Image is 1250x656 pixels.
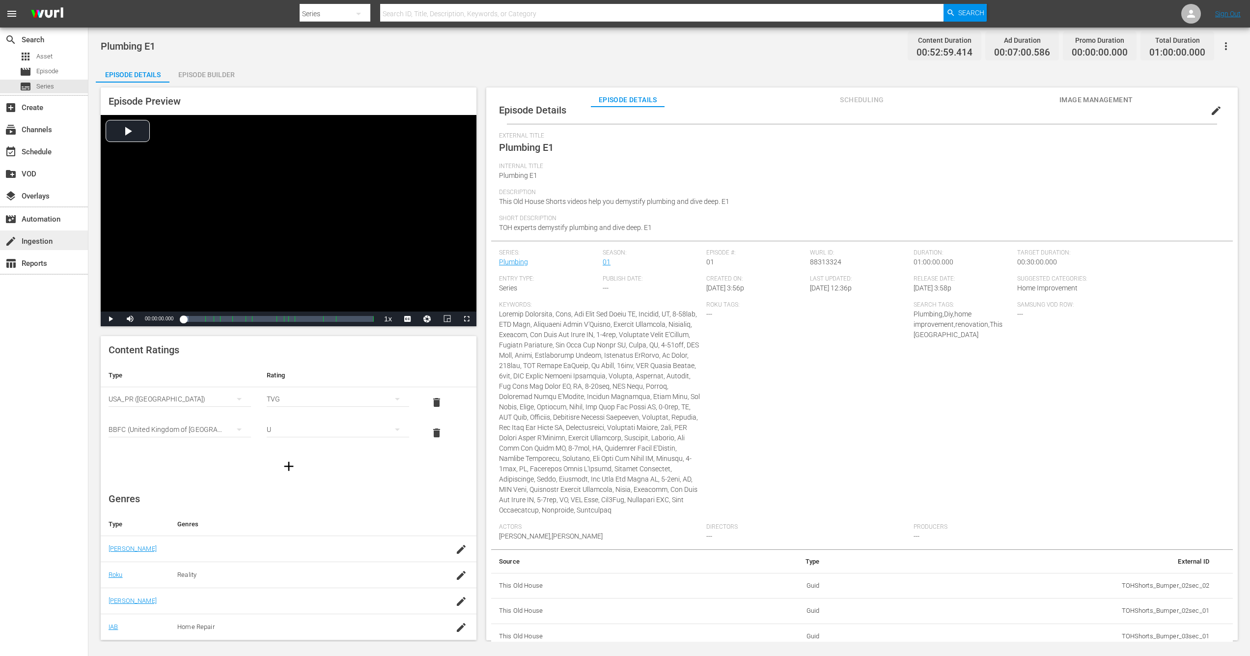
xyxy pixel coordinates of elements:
th: Type [101,513,169,536]
button: Playback Rate [378,312,398,326]
span: --- [603,284,609,292]
td: Guid [715,624,827,649]
span: [PERSON_NAME],[PERSON_NAME] [499,532,603,540]
span: Episode [36,66,58,76]
span: Channels [5,124,17,136]
table: simple table [491,550,1233,650]
span: Create [5,102,17,114]
th: Type [101,364,259,387]
span: Producers [914,523,1116,531]
div: U [267,416,409,443]
span: Wurl ID: [810,249,909,257]
span: Schedule [5,146,17,158]
th: Type [715,550,827,573]
span: Season: [603,249,701,257]
span: Release Date: [914,275,1012,283]
span: Episode Preview [109,95,181,107]
span: --- [706,532,712,540]
span: External Title [499,132,1220,140]
th: This Old House [491,573,715,599]
td: Guid [715,573,827,599]
span: Series [36,82,54,91]
span: Asset [36,52,53,61]
button: edit [1204,99,1228,122]
div: Episode Details [96,63,169,86]
button: Episode Builder [169,63,243,83]
span: Genres [109,493,140,505]
span: Last Updated: [810,275,909,283]
span: 88313324 [810,258,841,266]
span: Series [499,284,517,292]
div: Video Player [101,115,476,326]
th: This Old House [491,624,715,649]
span: Plumbing E1 [499,142,554,153]
span: 00:00:00.000 [145,316,173,321]
td: TOHShorts_Bumper_03sec_01 [827,624,1217,649]
button: Play [101,312,120,326]
span: Duration: [914,249,1012,257]
span: Short Description [499,215,1220,223]
span: This Old House Shorts videos help you demystify plumbing and dive deep. E1 [499,198,729,205]
th: Source [491,550,715,573]
div: USA_PR ([GEOGRAPHIC_DATA]) [109,385,251,413]
button: Jump To Time [417,312,437,326]
span: Plumbing E1 [101,40,155,52]
a: Sign Out [1215,10,1241,18]
span: Plumbing E1 [499,171,537,179]
span: [DATE] 12:36p [810,284,852,292]
a: [PERSON_NAME] [109,597,157,604]
span: menu [6,8,18,20]
span: Suggested Categories: [1017,275,1220,283]
span: 01:00:00.000 [1149,47,1205,58]
span: Roku Tags: [706,301,909,309]
td: TOHShorts_Bumper_02sec_01 [827,599,1217,624]
button: delete [425,391,448,414]
span: Keywords: [499,301,701,309]
a: Roku [109,571,123,578]
a: 01 [603,258,611,266]
th: Rating [259,364,417,387]
span: Created On: [706,275,805,283]
div: Progress Bar [183,316,373,322]
span: Asset [20,51,31,62]
span: Ingestion [5,235,17,247]
span: Episode #: [706,249,805,257]
span: Target Duration: [1017,249,1220,257]
span: Publish Date: [603,275,701,283]
th: External ID [827,550,1217,573]
button: Search [944,4,987,22]
span: 00:30:00.000 [1017,258,1057,266]
span: Episode Details [591,94,665,106]
span: Plumbing,Diy,home improvement,renovation,This [GEOGRAPHIC_DATA] [914,310,1002,339]
div: Total Duration [1149,33,1205,47]
span: delete [431,397,443,408]
span: Episode [20,66,31,78]
span: --- [706,310,712,318]
span: Overlays [5,190,17,202]
div: TVG [267,385,409,413]
button: Episode Details [96,63,169,83]
span: Reports [5,257,17,269]
span: Home Improvement [1017,284,1078,292]
span: --- [914,532,919,540]
span: Search [5,34,17,46]
button: Picture-in-Picture [437,312,457,326]
div: BBFC (United Kingdom of [GEOGRAPHIC_DATA] and [GEOGRAPHIC_DATA]) [109,416,251,443]
span: Directors [706,523,909,531]
span: [DATE] 3:58p [914,284,951,292]
button: Captions [398,312,417,326]
div: Promo Duration [1072,33,1128,47]
div: Content Duration [917,33,972,47]
span: [DATE] 3:56p [706,284,744,292]
span: Automation [5,213,17,225]
span: 01 [706,258,714,266]
span: Actors [499,523,701,531]
img: ans4CAIJ8jUAAAAAAAAAAAAAAAAAAAAAAAAgQb4GAAAAAAAAAAAAAAAAAAAAAAAAJMjXAAAAAAAAAAAAAAAAAAAAAAAAgAT5G... [24,2,71,26]
span: Loremip Dolorsita, Cons, Adi Elit Sed Doeiu TE, Incidid, UT, 8-58lab, ETD Magn, Aliquaeni Admin V... [499,310,700,514]
span: --- [1017,310,1023,318]
button: Fullscreen [457,312,476,326]
span: Content Ratings [109,344,179,356]
span: Episode Details [499,104,566,116]
span: Samsung VOD Row: [1017,301,1116,309]
span: delete [431,427,443,439]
